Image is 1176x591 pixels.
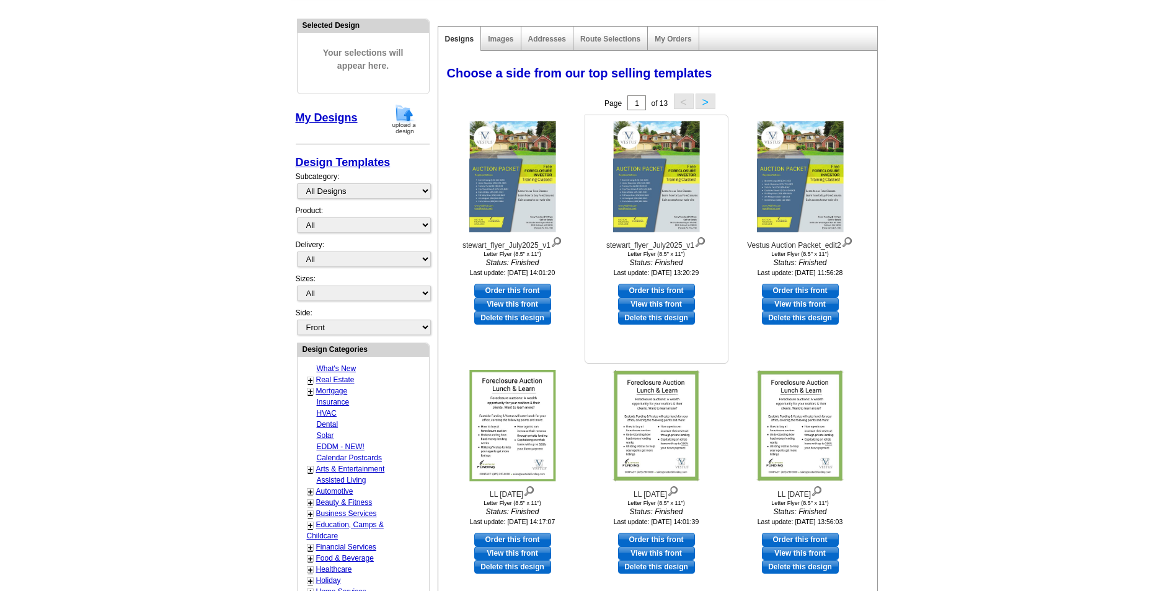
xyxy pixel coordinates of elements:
[308,554,313,564] a: +
[762,560,839,574] a: Delete this design
[928,303,1176,591] iframe: LiveChat chat widget
[618,311,695,325] a: Delete this design
[528,35,566,43] a: Addresses
[317,442,365,451] a: EDDM - NEW!
[317,420,338,429] a: Dental
[588,234,725,251] div: stewart_flyer_July2025_v1
[732,506,869,517] i: Status: Finished
[444,506,581,517] i: Status: Finished
[732,500,869,506] div: Letter Flyer (8.5" x 11")
[651,99,668,108] span: of 13
[762,533,839,546] a: use this design
[308,576,313,586] a: +
[447,66,712,80] span: Choose a side from our top selling templates
[474,546,551,560] a: View this front
[696,94,715,109] button: >
[758,269,843,276] small: Last update: [DATE] 11:56:28
[614,269,699,276] small: Last update: [DATE] 13:20:29
[588,500,725,506] div: Letter Flyer (8.5" x 11")
[316,487,353,496] a: Automotive
[298,19,429,31] div: Selected Design
[588,483,725,500] div: LL [DATE]
[317,409,337,418] a: HVAC
[588,506,725,517] i: Status: Finished
[296,239,430,273] div: Delivery:
[388,103,420,135] img: upload-design
[694,234,706,248] img: view design details
[308,565,313,575] a: +
[469,370,555,481] img: LL April 2024
[308,487,313,497] a: +
[474,297,551,311] a: View this front
[474,311,551,325] a: Delete this design
[674,94,694,109] button: <
[317,476,366,484] a: Assisted Living
[296,307,430,336] div: Side:
[296,112,358,124] a: My Designs
[317,364,356,373] a: What's New
[523,483,535,497] img: view design details
[618,546,695,560] a: View this front
[308,375,313,385] a: +
[444,500,581,506] div: Letter Flyer (8.5" x 11")
[811,483,823,497] img: view design details
[756,370,844,481] img: LL April 2024
[758,518,843,525] small: Last update: [DATE] 13:56:03
[618,560,695,574] a: Delete this design
[316,554,374,563] a: Food & Beverage
[316,509,377,518] a: Business Services
[488,35,513,43] a: Images
[308,465,313,475] a: +
[307,520,384,540] a: Education, Camps & Childcare
[296,205,430,239] div: Product:
[308,543,313,553] a: +
[296,156,391,169] a: Design Templates
[604,99,622,108] span: Page
[732,251,869,257] div: Letter Flyer (8.5" x 11")
[308,387,313,396] a: +
[317,453,382,462] a: Calendar Postcards
[841,234,853,248] img: view design details
[732,234,869,251] div: Vestus Auction Packet_edit2
[317,398,350,406] a: Insurance
[308,509,313,519] a: +
[444,251,581,257] div: Letter Flyer (8.5" x 11")
[762,546,839,560] a: View this front
[618,284,695,297] a: use this design
[614,518,699,525] small: Last update: [DATE] 14:01:39
[588,251,725,257] div: Letter Flyer (8.5" x 11")
[317,431,334,440] a: Solar
[444,257,581,268] i: Status: Finished
[307,34,420,85] span: Your selections will appear here.
[580,35,640,43] a: Route Selections
[470,269,555,276] small: Last update: [DATE] 14:01:20
[612,121,699,232] img: stewart_flyer_July2025_v1
[316,465,385,473] a: Arts & Entertainment
[316,565,352,574] a: Healthcare
[756,121,843,232] img: Vestus Auction Packet_edit2
[612,370,700,481] img: LL April 2024
[308,498,313,508] a: +
[762,311,839,325] a: Delete this design
[474,560,551,574] a: Delete this design
[470,518,555,525] small: Last update: [DATE] 14:17:07
[732,483,869,500] div: LL [DATE]
[618,297,695,311] a: View this front
[296,273,430,307] div: Sizes:
[298,343,429,355] div: Design Categories
[667,483,679,497] img: view design details
[316,543,376,551] a: Financial Services
[445,35,474,43] a: Designs
[316,375,355,384] a: Real Estate
[474,533,551,546] a: use this design
[469,121,555,232] img: stewart_flyer_July2025_v1
[316,387,348,395] a: Mortgage
[444,483,581,500] div: LL [DATE]
[550,234,562,248] img: view design details
[618,533,695,546] a: use this design
[316,576,341,585] a: Holiday
[316,498,373,507] a: Beauty & Fitness
[762,297,839,311] a: View this front
[444,234,581,251] div: stewart_flyer_July2025_v1
[308,520,313,530] a: +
